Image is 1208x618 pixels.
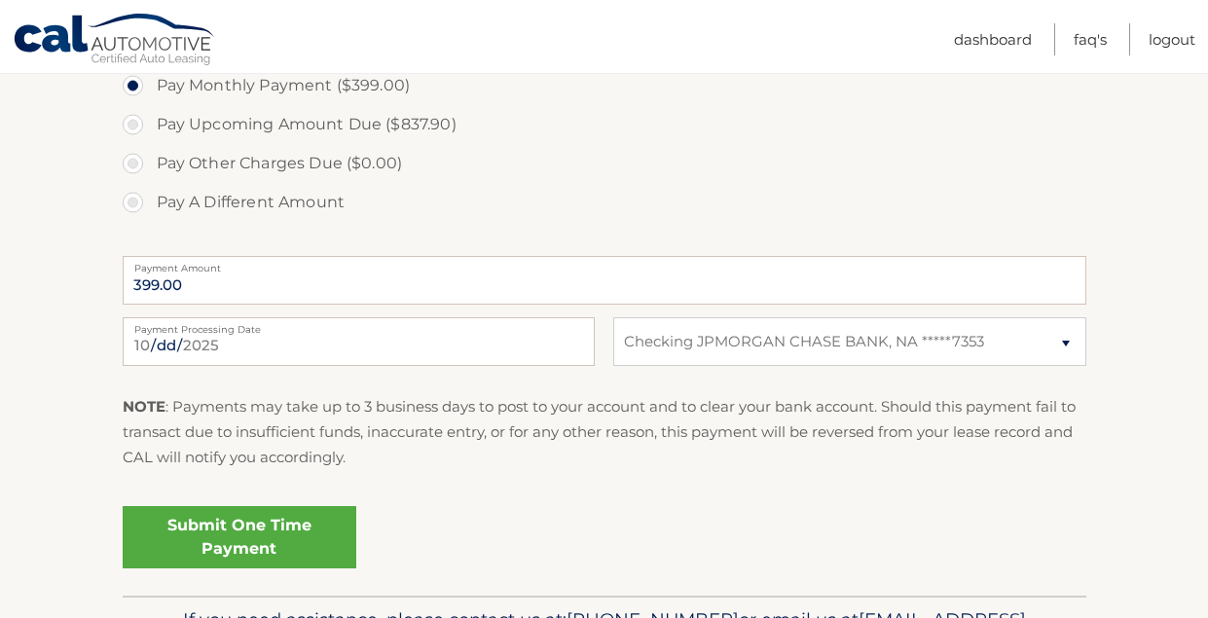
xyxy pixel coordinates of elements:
[123,506,356,568] a: Submit One Time Payment
[123,144,1086,183] label: Pay Other Charges Due ($0.00)
[954,23,1032,55] a: Dashboard
[123,66,1086,105] label: Pay Monthly Payment ($399.00)
[123,397,165,416] strong: NOTE
[123,183,1086,222] label: Pay A Different Amount
[123,317,595,366] input: Payment Date
[123,394,1086,471] p: : Payments may take up to 3 business days to post to your account and to clear your bank account....
[123,256,1086,272] label: Payment Amount
[1074,23,1107,55] a: FAQ's
[13,13,217,69] a: Cal Automotive
[123,256,1086,305] input: Payment Amount
[123,317,595,333] label: Payment Processing Date
[123,105,1086,144] label: Pay Upcoming Amount Due ($837.90)
[1149,23,1195,55] a: Logout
